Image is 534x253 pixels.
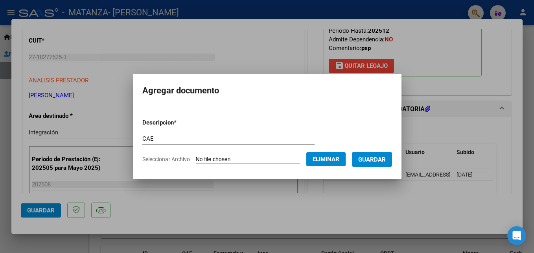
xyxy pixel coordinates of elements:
[306,152,346,166] button: Eliminar
[358,156,386,163] span: Guardar
[142,118,217,127] p: Descripcion
[313,156,339,163] span: Eliminar
[142,156,190,162] span: Seleccionar Archivo
[507,226,526,245] div: Open Intercom Messenger
[352,152,392,167] button: Guardar
[142,83,392,98] h2: Agregar documento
